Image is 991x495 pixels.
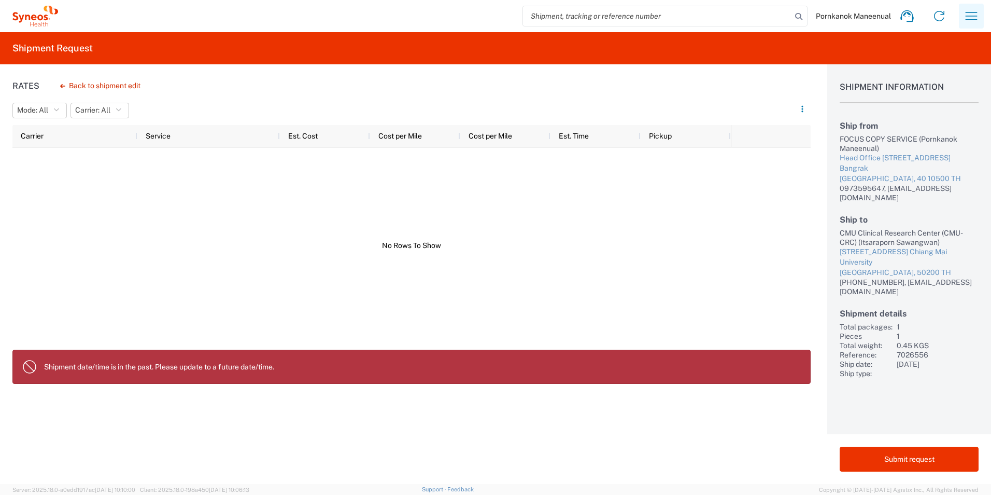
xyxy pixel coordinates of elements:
[897,322,979,332] div: 1
[12,42,93,54] h2: Shipment Request
[422,486,448,492] a: Support
[209,487,249,493] span: [DATE] 10:06:13
[95,487,135,493] span: [DATE] 10:10:00
[816,11,891,21] span: Pornkanok Maneenual
[897,350,979,360] div: 7026556
[840,447,979,472] button: Submit request
[840,247,979,267] div: [STREET_ADDRESS] Chiang Mai University
[840,174,979,184] div: [GEOGRAPHIC_DATA], 40 10500 TH
[840,247,979,278] a: [STREET_ADDRESS] Chiang Mai University[GEOGRAPHIC_DATA], 50200 TH
[75,105,110,115] span: Carrier: All
[17,105,48,115] span: Mode: All
[140,487,249,493] span: Client: 2025.18.0-198a450
[559,132,589,140] span: Est. Time
[819,485,979,494] span: Copyright © [DATE]-[DATE] Agistix Inc., All Rights Reserved
[897,360,979,369] div: [DATE]
[840,134,979,153] div: FOCUS COPY SERVICE (Pornkanok Maneenual)
[52,77,149,95] button: Back to shipment edit
[897,332,979,341] div: 1
[44,362,802,372] p: Shipment date/time is in the past. Please update to a future date/time.
[840,184,979,202] div: 0973595647, [EMAIL_ADDRESS][DOMAIN_NAME]
[840,228,979,247] div: CMU Clinical Research Center (CMU-CRC) (Itsaraporn Sawangwan)
[840,153,979,173] div: Head Office [STREET_ADDRESS] Bangrak
[840,82,979,103] h1: Shipment Information
[12,81,39,91] h1: Rates
[840,360,893,369] div: Ship date:
[523,6,791,26] input: Shipment, tracking or reference number
[12,103,67,118] button: Mode: All
[70,103,129,118] button: Carrier: All
[840,309,979,319] h2: Shipment details
[840,153,979,184] a: Head Office [STREET_ADDRESS] Bangrak[GEOGRAPHIC_DATA], 40 10500 TH
[840,215,979,225] h2: Ship to
[840,278,979,296] div: [PHONE_NUMBER], [EMAIL_ADDRESS][DOMAIN_NAME]
[897,341,979,350] div: 0.45 KGS
[840,121,979,131] h2: Ship from
[840,332,893,341] div: Pieces
[378,132,422,140] span: Cost per Mile
[649,132,672,140] span: Pickup
[447,486,474,492] a: Feedback
[21,132,44,140] span: Carrier
[146,132,171,140] span: Service
[288,132,318,140] span: Est. Cost
[12,487,135,493] span: Server: 2025.18.0-a0edd1917ac
[469,132,512,140] span: Cost per Mile
[840,322,893,332] div: Total packages:
[840,369,893,378] div: Ship type:
[840,341,893,350] div: Total weight:
[840,268,979,278] div: [GEOGRAPHIC_DATA], 50200 TH
[840,350,893,360] div: Reference:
